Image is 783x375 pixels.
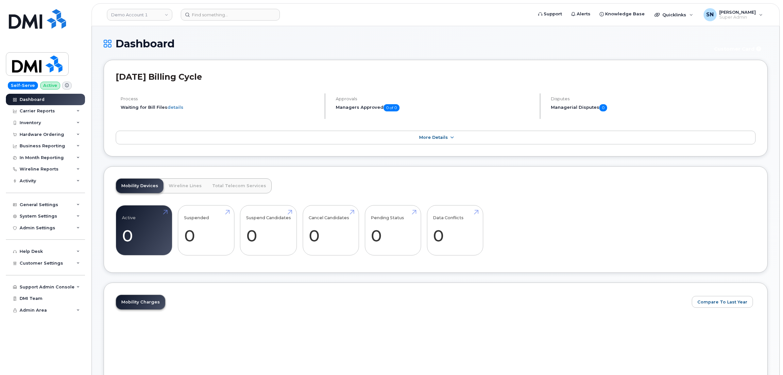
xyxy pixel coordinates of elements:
a: Suspended 0 [184,209,228,252]
h2: [DATE] Billing Cycle [116,72,756,82]
li: Waiting for Bill Files [121,104,319,110]
span: 0 [599,104,607,111]
h5: Managers Approved [336,104,534,111]
a: Cancel Candidates 0 [309,209,353,252]
span: 0 of 0 [383,104,400,111]
a: Suspend Candidates 0 [246,209,291,252]
button: Compare To Last Year [692,296,753,308]
h1: Dashboard [104,38,706,49]
a: details [167,105,183,110]
span: Compare To Last Year [697,299,747,305]
a: Data Conflicts 0 [433,209,477,252]
button: Customer Card [709,43,768,55]
a: Total Telecom Services [207,179,271,193]
a: Mobility Charges [116,295,165,309]
a: Wireline Lines [163,179,207,193]
a: Active 0 [122,209,166,252]
h4: Process [121,96,319,101]
h4: Disputes [551,96,756,101]
h4: Approvals [336,96,534,101]
a: Mobility Devices [116,179,163,193]
span: More Details [419,135,448,140]
h5: Managerial Disputes [551,104,756,111]
a: Pending Status 0 [371,209,415,252]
